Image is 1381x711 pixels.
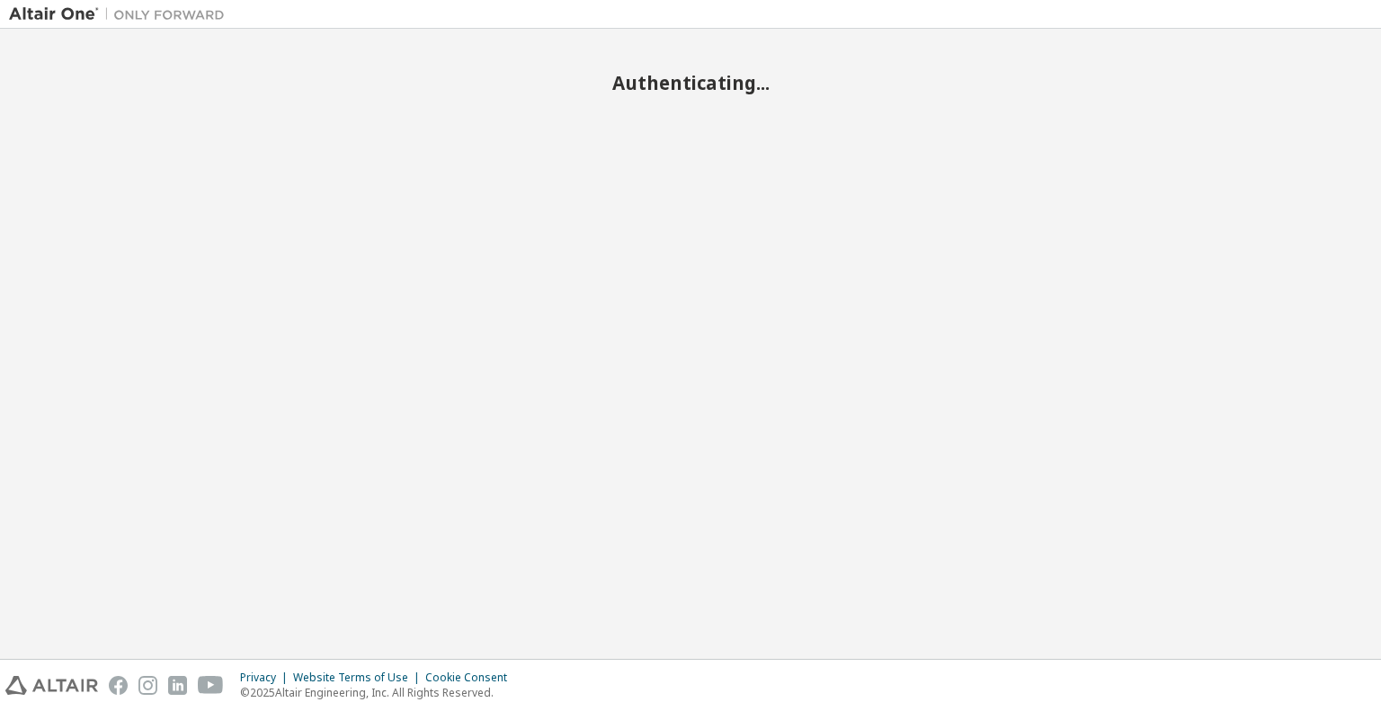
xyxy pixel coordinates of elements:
[240,685,518,700] p: © 2025 Altair Engineering, Inc. All Rights Reserved.
[293,671,425,685] div: Website Terms of Use
[138,676,157,695] img: instagram.svg
[198,676,224,695] img: youtube.svg
[109,676,128,695] img: facebook.svg
[240,671,293,685] div: Privacy
[425,671,518,685] div: Cookie Consent
[168,676,187,695] img: linkedin.svg
[9,71,1372,94] h2: Authenticating...
[5,676,98,695] img: altair_logo.svg
[9,5,234,23] img: Altair One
